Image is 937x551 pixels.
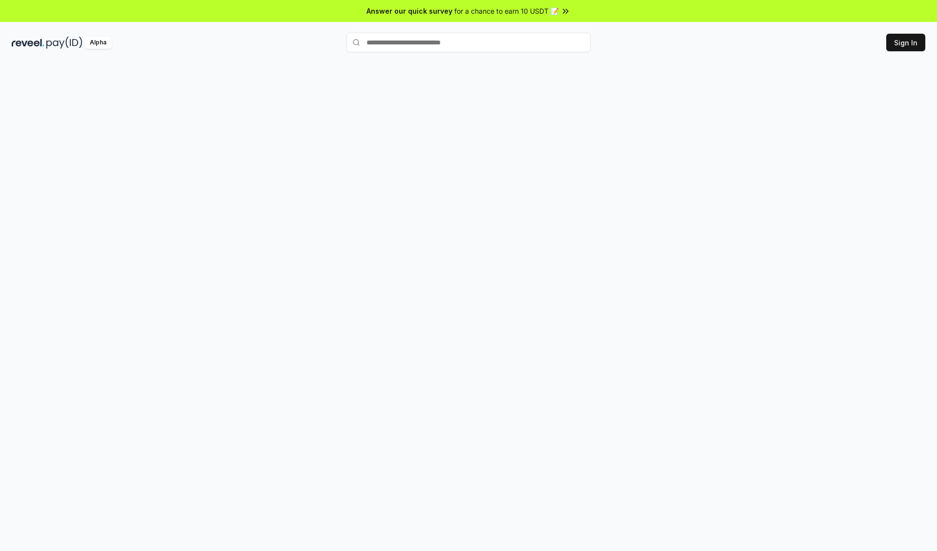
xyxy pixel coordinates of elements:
span: for a chance to earn 10 USDT 📝 [454,6,559,16]
span: Answer our quick survey [367,6,452,16]
div: Alpha [84,37,112,49]
img: pay_id [46,37,82,49]
button: Sign In [886,34,925,51]
img: reveel_dark [12,37,44,49]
